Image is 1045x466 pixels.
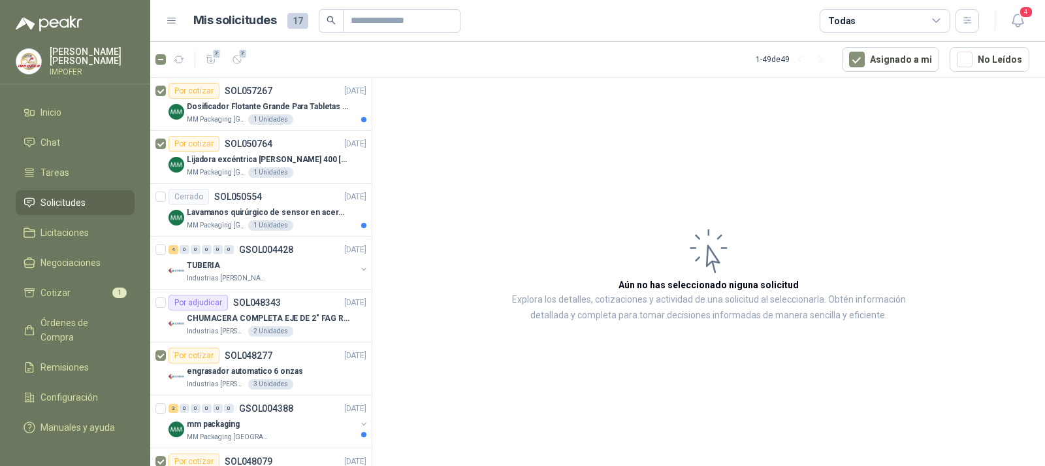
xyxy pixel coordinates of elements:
span: 7 [212,48,221,59]
div: 2 Unidades [248,326,293,337]
h1: Mis solicitudes [193,11,277,30]
a: Por cotizarSOL050764[DATE] Company LogoLijadora excéntrica [PERSON_NAME] 400 [PERSON_NAME] gex 12... [150,131,372,184]
span: 4 [1019,6,1033,18]
p: MM Packaging [GEOGRAPHIC_DATA] [187,114,246,125]
span: Manuales y ayuda [40,420,115,435]
div: Por cotizar [169,348,219,363]
a: Tareas [16,160,135,185]
p: MM Packaging [GEOGRAPHIC_DATA] [187,432,269,442]
img: Company Logo [169,316,184,331]
img: Company Logo [169,369,184,384]
p: SOL048343 [233,298,281,307]
p: CHUMACERA COMPLETA EJE DE 2" FAG REF: UCF211-32 [187,312,349,325]
p: MM Packaging [GEOGRAPHIC_DATA] [187,220,246,231]
span: search [327,16,336,25]
a: 3 0 0 0 0 0 GSOL004388[DATE] Company Logomm packagingMM Packaging [GEOGRAPHIC_DATA] [169,401,369,442]
button: 7 [227,49,248,70]
p: GSOL004388 [239,404,293,413]
span: 17 [287,13,308,29]
a: Configuración [16,385,135,410]
span: 1 [112,288,127,298]
p: [DATE] [344,297,366,309]
div: 4 [169,245,178,254]
div: 0 [224,404,234,413]
button: No Leídos [950,47,1029,72]
p: GSOL004428 [239,245,293,254]
div: 0 [191,245,201,254]
div: Por cotizar [169,83,219,99]
p: IMPOFER [50,68,135,76]
h3: Aún no has seleccionado niguna solicitud [619,278,799,292]
p: [DATE] [344,350,366,362]
p: Lijadora excéntrica [PERSON_NAME] 400 [PERSON_NAME] gex 125-150 ave [187,154,349,166]
p: MM Packaging [GEOGRAPHIC_DATA] [187,167,246,178]
a: Por cotizarSOL048277[DATE] Company Logoengrasador automatico 6 onzasIndustrias [PERSON_NAME]3 Uni... [150,342,372,395]
p: SOL048277 [225,351,272,360]
div: 0 [180,245,189,254]
button: Asignado a mi [842,47,939,72]
img: Company Logo [169,263,184,278]
a: Órdenes de Compra [16,310,135,350]
span: Negociaciones [40,256,101,270]
div: 1 Unidades [248,114,293,125]
p: SOL057267 [225,86,272,95]
img: Company Logo [169,210,184,225]
img: Company Logo [169,104,184,120]
p: [DATE] [344,85,366,97]
span: Licitaciones [40,225,89,240]
a: Manuales y ayuda [16,415,135,440]
span: Chat [40,135,60,150]
p: Explora los detalles, cotizaciones y actividad de una solicitud al seleccionarla. Obtén informaci... [503,292,914,324]
a: Chat [16,130,135,155]
div: 0 [202,404,212,413]
a: CerradoSOL050554[DATE] Company LogoLavamanos quirúrgico de sensor en acero referencia TLS-13MM Pa... [150,184,372,237]
div: 0 [213,245,223,254]
span: Solicitudes [40,195,86,210]
button: 4 [1006,9,1029,33]
p: [DATE] [344,191,366,203]
p: Industrias [PERSON_NAME] [187,326,246,337]
a: Solicitudes [16,190,135,215]
div: Por cotizar [169,136,219,152]
img: Logo peakr [16,16,82,31]
div: 3 Unidades [248,379,293,390]
p: SOL048079 [225,457,272,466]
div: 0 [213,404,223,413]
p: [DATE] [344,403,366,415]
span: Cotizar [40,286,71,300]
a: Negociaciones [16,250,135,275]
span: 7 [238,48,248,59]
div: 3 [169,404,178,413]
p: [DATE] [344,244,366,256]
a: Por adjudicarSOL048343[DATE] Company LogoCHUMACERA COMPLETA EJE DE 2" FAG REF: UCF211-32Industria... [150,290,372,342]
img: Company Logo [169,422,184,437]
p: Lavamanos quirúrgico de sensor en acero referencia TLS-13 [187,207,349,219]
div: 0 [202,245,212,254]
a: Remisiones [16,355,135,380]
p: engrasador automatico 6 onzas [187,365,303,378]
span: Configuración [40,390,98,405]
p: TUBERIA [187,259,220,272]
a: Inicio [16,100,135,125]
div: Todas [828,14,856,28]
div: 0 [224,245,234,254]
a: 4 0 0 0 0 0 GSOL004428[DATE] Company LogoTUBERIAIndustrias [PERSON_NAME] [169,242,369,284]
p: mm packaging [187,418,240,431]
p: [PERSON_NAME] [PERSON_NAME] [50,47,135,65]
div: 1 Unidades [248,167,293,178]
div: 0 [191,404,201,413]
a: Cotizar1 [16,280,135,305]
p: Industrias [PERSON_NAME] [187,273,269,284]
span: Tareas [40,165,69,180]
img: Company Logo [16,49,41,74]
div: 1 - 49 de 49 [756,49,831,70]
p: Industrias [PERSON_NAME] [187,379,246,390]
div: Cerrado [169,189,209,205]
div: 1 Unidades [248,220,293,231]
span: Inicio [40,105,61,120]
div: Por adjudicar [169,295,228,310]
span: Órdenes de Compra [40,316,122,344]
a: Por cotizarSOL057267[DATE] Company LogoDosificador Flotante Grande Para Tabletas De Cloro Humbold... [150,78,372,131]
span: Remisiones [40,360,89,374]
p: Dosificador Flotante Grande Para Tabletas De Cloro Humboldt [187,101,349,113]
